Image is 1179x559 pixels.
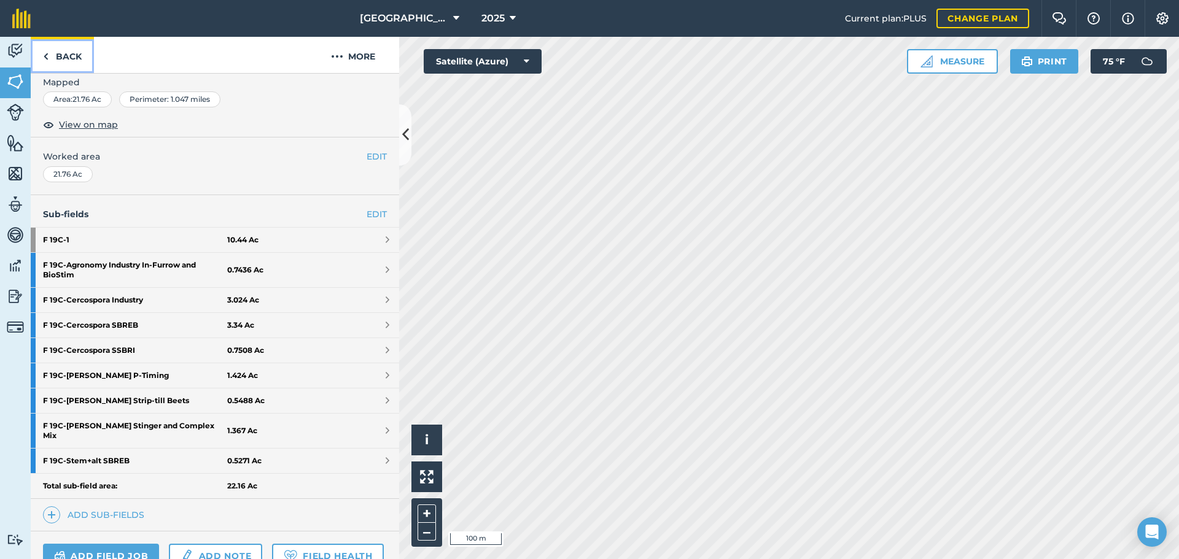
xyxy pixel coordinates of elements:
button: More [307,37,399,73]
img: svg+xml;base64,PHN2ZyB4bWxucz0iaHR0cDovL3d3dy53My5vcmcvMjAwMC9zdmciIHdpZHRoPSIyMCIgaGVpZ2h0PSIyNC... [331,49,343,64]
span: View on map [59,118,118,131]
button: i [411,425,442,455]
div: 21.76 Ac [43,166,93,182]
a: Add sub-fields [43,506,149,523]
strong: F 19C - Cercospora Industry [43,288,227,312]
span: 2025 [481,11,505,26]
strong: Total sub-field area: [43,481,227,491]
img: svg+xml;base64,PD94bWwgdmVyc2lvbj0iMS4wIiBlbmNvZGluZz0idXRmLTgiPz4KPCEtLSBHZW5lcmF0b3I6IEFkb2JlIE... [7,195,24,214]
img: svg+xml;base64,PD94bWwgdmVyc2lvbj0iMS4wIiBlbmNvZGluZz0idXRmLTgiPz4KPCEtLSBHZW5lcmF0b3I6IEFkb2JlIE... [7,42,24,60]
span: i [425,432,429,447]
button: EDIT [367,150,387,163]
img: svg+xml;base64,PHN2ZyB4bWxucz0iaHR0cDovL3d3dy53My5vcmcvMjAwMC9zdmciIHdpZHRoPSI5IiBoZWlnaHQ9IjI0Ii... [43,49,49,64]
strong: F 19C - Cercospora SSBRI [43,338,227,363]
button: Measure [907,49,998,74]
button: Print [1010,49,1079,74]
img: svg+xml;base64,PD94bWwgdmVyc2lvbj0iMS4wIiBlbmNvZGluZz0idXRmLTgiPz4KPCEtLSBHZW5lcmF0b3I6IEFkb2JlIE... [7,287,24,306]
img: svg+xml;base64,PHN2ZyB4bWxucz0iaHR0cDovL3d3dy53My5vcmcvMjAwMC9zdmciIHdpZHRoPSIxNyIgaGVpZ2h0PSIxNy... [1122,11,1134,26]
img: svg+xml;base64,PHN2ZyB4bWxucz0iaHR0cDovL3d3dy53My5vcmcvMjAwMC9zdmciIHdpZHRoPSI1NiIgaGVpZ2h0PSI2MC... [7,72,24,91]
strong: 1.367 Ac [227,426,257,436]
img: fieldmargin Logo [12,9,31,28]
strong: F 19C - [PERSON_NAME] P-Timing [43,363,227,388]
a: F 19C-[PERSON_NAME] P-Timing1.424 Ac [31,363,399,388]
span: Mapped [31,75,399,89]
strong: 3.34 Ac [227,320,254,330]
img: svg+xml;base64,PHN2ZyB4bWxucz0iaHR0cDovL3d3dy53My5vcmcvMjAwMC9zdmciIHdpZHRoPSIxOSIgaGVpZ2h0PSIyNC... [1021,54,1033,69]
strong: 1.424 Ac [227,371,258,380]
strong: F 19C - Cercospora SBREB [43,313,227,337]
a: F 19C-Stem+alt SBREB0.5271 Ac [31,449,399,473]
button: View on map [43,117,118,132]
button: 75 °F [1091,49,1167,74]
a: F 19C-Cercospora SBREB3.34 Ac [31,313,399,337]
button: Satellite (Azure) [424,49,542,74]
a: Change plan [936,9,1029,28]
a: F 19C-Cercospora SSBRI0.7508 Ac [31,338,399,363]
img: svg+xml;base64,PD94bWwgdmVyc2lvbj0iMS4wIiBlbmNvZGluZz0idXRmLTgiPz4KPCEtLSBHZW5lcmF0b3I6IEFkb2JlIE... [7,534,24,546]
a: EDIT [367,207,387,221]
span: 75 ° F [1103,49,1125,74]
img: Two speech bubbles overlapping with the left bubble in the forefront [1052,12,1067,25]
span: [GEOGRAPHIC_DATA] [360,11,448,26]
img: svg+xml;base64,PD94bWwgdmVyc2lvbj0iMS4wIiBlbmNvZGluZz0idXRmLTgiPz4KPCEtLSBHZW5lcmF0b3I6IEFkb2JlIE... [7,256,24,275]
strong: 22.16 Ac [227,481,257,491]
div: Open Intercom Messenger [1137,517,1167,547]
strong: 0.7436 Ac [227,265,263,275]
strong: F 19C - 1 [43,228,227,252]
button: – [418,523,436,541]
strong: 3.024 Ac [227,295,259,305]
img: svg+xml;base64,PD94bWwgdmVyc2lvbj0iMS4wIiBlbmNvZGluZz0idXRmLTgiPz4KPCEtLSBHZW5lcmF0b3I6IEFkb2JlIE... [7,226,24,244]
img: Four arrows, one pointing top left, one top right, one bottom right and the last bottom left [420,470,434,484]
strong: F 19C - Agronomy Industry In-Furrow and BioStim [43,253,227,287]
div: Area : 21.76 Ac [43,91,112,107]
span: Current plan : PLUS [845,12,927,25]
strong: F 19C - [PERSON_NAME] Stinger and Complex Mix [43,414,227,448]
h4: Sub-fields [31,207,399,221]
button: + [418,504,436,523]
img: svg+xml;base64,PHN2ZyB4bWxucz0iaHR0cDovL3d3dy53My5vcmcvMjAwMC9zdmciIHdpZHRoPSIxOCIgaGVpZ2h0PSIyNC... [43,117,54,132]
strong: 0.5271 Ac [227,456,262,466]
img: svg+xml;base64,PHN2ZyB4bWxucz0iaHR0cDovL3d3dy53My5vcmcvMjAwMC9zdmciIHdpZHRoPSI1NiIgaGVpZ2h0PSI2MC... [7,134,24,152]
div: Perimeter : 1.047 miles [119,91,220,107]
img: A question mark icon [1086,12,1101,25]
strong: 0.5488 Ac [227,396,265,406]
a: F 19C-110.44 Ac [31,228,399,252]
img: svg+xml;base64,PD94bWwgdmVyc2lvbj0iMS4wIiBlbmNvZGluZz0idXRmLTgiPz4KPCEtLSBHZW5lcmF0b3I6IEFkb2JlIE... [1135,49,1159,74]
a: F 19C-[PERSON_NAME] Stinger and Complex Mix1.367 Ac [31,414,399,448]
img: A cog icon [1155,12,1170,25]
img: svg+xml;base64,PHN2ZyB4bWxucz0iaHR0cDovL3d3dy53My5vcmcvMjAwMC9zdmciIHdpZHRoPSI1NiIgaGVpZ2h0PSI2MC... [7,164,24,183]
strong: 0.7508 Ac [227,345,264,355]
img: svg+xml;base64,PHN2ZyB4bWxucz0iaHR0cDovL3d3dy53My5vcmcvMjAwMC9zdmciIHdpZHRoPSIxNCIgaGVpZ2h0PSIyNC... [47,507,56,522]
a: F 19C-Cercospora Industry3.024 Ac [31,288,399,312]
span: Worked area [43,150,387,163]
img: svg+xml;base64,PD94bWwgdmVyc2lvbj0iMS4wIiBlbmNvZGluZz0idXRmLTgiPz4KPCEtLSBHZW5lcmF0b3I6IEFkb2JlIE... [7,318,24,336]
strong: 10.44 Ac [227,235,259,245]
a: Back [31,37,94,73]
strong: F 19C - Stem+alt SBREB [43,449,227,473]
a: F 19C-[PERSON_NAME] Strip-till Beets0.5488 Ac [31,388,399,413]
strong: F 19C - [PERSON_NAME] Strip-till Beets [43,388,227,413]
a: F 19C-Agronomy Industry In-Furrow and BioStim0.7436 Ac [31,253,399,287]
img: svg+xml;base64,PD94bWwgdmVyc2lvbj0iMS4wIiBlbmNvZGluZz0idXRmLTgiPz4KPCEtLSBHZW5lcmF0b3I6IEFkb2JlIE... [7,104,24,121]
img: Ruler icon [920,55,933,67]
